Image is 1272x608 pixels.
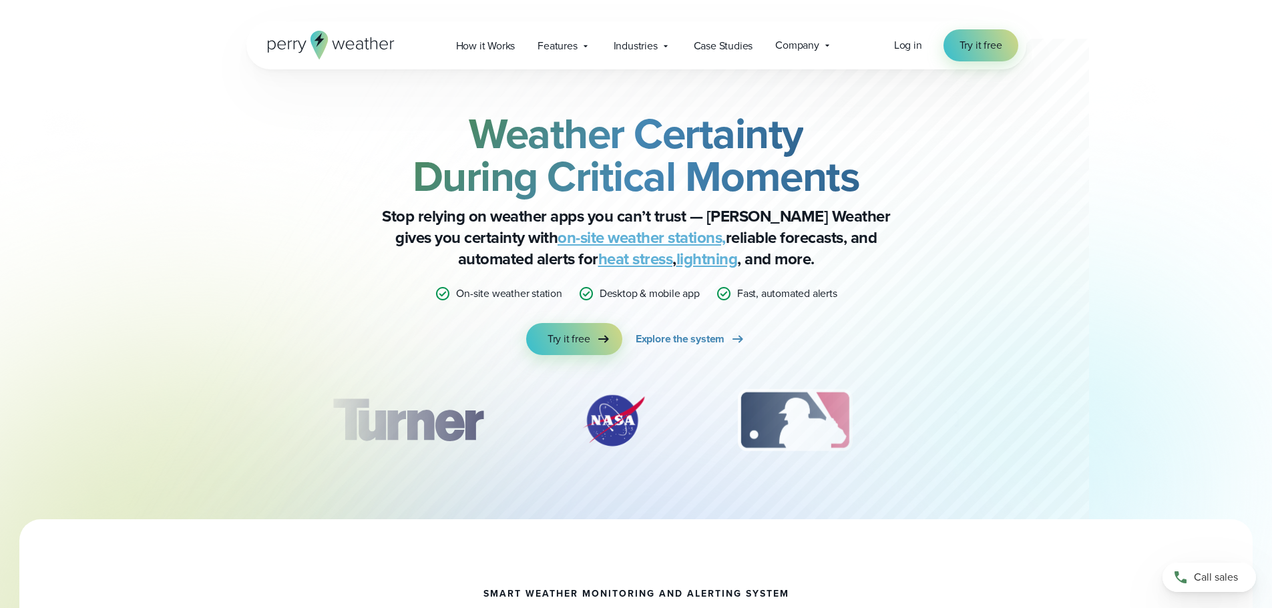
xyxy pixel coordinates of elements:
p: Fast, automated alerts [737,286,837,302]
a: Log in [894,37,922,53]
a: Call sales [1162,563,1256,592]
a: How it Works [445,32,527,59]
img: Turner-Construction_1.svg [312,387,502,454]
span: Explore the system [636,331,724,347]
span: Call sales [1194,569,1238,585]
div: slideshow [313,387,960,461]
h1: smart weather monitoring and alerting system [483,589,789,599]
div: 3 of 12 [724,387,865,454]
div: 4 of 12 [929,387,1036,454]
div: 1 of 12 [312,387,502,454]
div: 2 of 12 [567,387,660,454]
a: Try it free [526,323,622,355]
span: Case Studies [694,38,753,54]
a: heat stress [598,247,673,271]
span: Try it free [960,37,1002,53]
p: Stop relying on weather apps you can’t trust — [PERSON_NAME] Weather gives you certainty with rel... [369,206,903,270]
a: on-site weather stations, [558,226,726,250]
a: lightning [676,247,738,271]
a: Case Studies [682,32,765,59]
img: MLB.svg [724,387,865,454]
a: Explore the system [636,323,746,355]
span: How it Works [456,38,515,54]
a: Try it free [943,29,1018,61]
span: Features [538,38,577,54]
img: NASA.svg [567,387,660,454]
span: Company [775,37,819,53]
p: On-site weather station [456,286,562,302]
img: PGA.svg [929,387,1036,454]
strong: Weather Certainty During Critical Moments [413,102,860,208]
span: Try it free [548,331,590,347]
p: Desktop & mobile app [600,286,700,302]
span: Industries [614,38,658,54]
